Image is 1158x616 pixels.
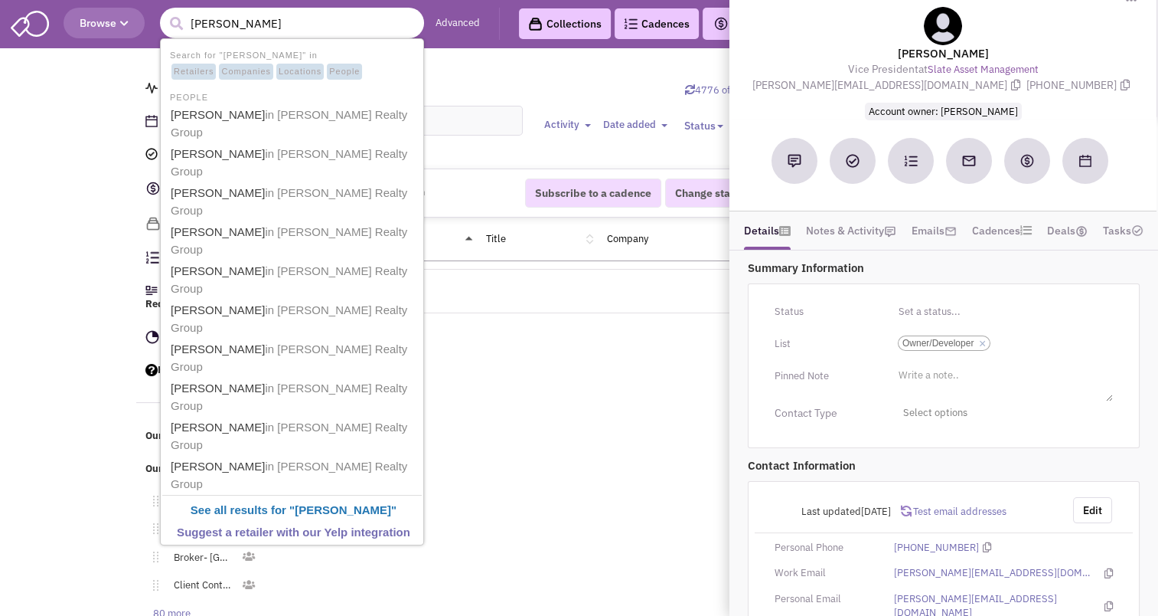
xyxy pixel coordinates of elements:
a: Research Requests [138,276,262,319]
div: List [765,332,884,356]
button: Edit [1073,497,1112,523]
a: Cadences [615,8,699,39]
img: icon-email-active-16.png [944,225,957,238]
a: See all results for "[PERSON_NAME]" [166,500,421,521]
img: Move.png [145,523,158,534]
b: See all results for " " [191,503,396,516]
img: icon-tasks.png [145,148,158,160]
img: icon-deals.svg [713,15,729,33]
a: Collections [138,209,262,239]
img: Cadences_logo.png [624,18,638,29]
a: [PERSON_NAME][EMAIL_ADDRESS][DOMAIN_NAME] [894,566,1096,581]
span: in [PERSON_NAME] Realty Group [171,108,407,139]
a: Our Accounts [138,422,262,451]
a: × [979,337,986,351]
a: Suggest a retailer with our Yelp integration [166,523,421,543]
span: Our Contacts [145,462,206,475]
a: Slate Asset Management [928,63,1039,77]
a: [PERSON_NAME]in [PERSON_NAME] Realty Group [166,300,421,338]
button: Subscribe to a cadence [525,179,661,208]
img: Cadences_logo.png [145,251,159,264]
span: Select options [894,401,1113,425]
a: [PERSON_NAME]in [PERSON_NAME] Realty Group [166,378,421,416]
a: Tasks [138,139,262,169]
button: Browse [64,8,145,38]
a: Title [486,232,506,245]
img: Add a note [788,154,801,168]
a: Company [607,232,648,245]
img: Add a Task [846,154,860,168]
button: Date added [598,117,672,133]
a: Broker- [GEOGRAPHIC_DATA] [158,547,242,569]
a: Deals [138,172,262,205]
span: Owner/Developer [902,336,975,350]
span: in [PERSON_NAME] Realty Group [171,264,407,295]
span: Retailers [171,64,216,80]
b: Suggest a retailer with our Yelp integration [177,526,410,539]
a: REachout Tracking [138,74,262,103]
img: Schedule a Meeting [1079,155,1091,167]
span: Activity [543,118,579,131]
div: Last updated [765,497,901,526]
a: [PHONE_NUMBER] [894,541,979,555]
button: Deals [709,14,765,34]
img: teammate.png [924,7,962,45]
span: Browse [80,16,129,30]
a: Our Contacts [138,455,262,484]
img: Move.png [145,552,158,562]
img: help.png [145,364,158,376]
span: [PHONE_NUMBER] [1026,78,1134,92]
lable: [PERSON_NAME] [747,45,1139,61]
span: Our Accounts [145,430,209,443]
div: Personal Phone [765,541,884,555]
a: Advanced [435,16,480,31]
button: Status [674,112,732,139]
img: icon-collection-lavender.png [145,216,161,231]
span: Test email addresses [912,505,1006,518]
a: Calendar [138,106,262,136]
span: in [PERSON_NAME] Realty Group [171,342,407,373]
a: [PERSON_NAME]in [PERSON_NAME] Realty Group [166,144,421,182]
div: Personal Email [765,592,884,607]
input: Search [160,8,424,38]
span: at [848,62,1039,76]
a: Notes & Activity [806,219,896,242]
input: ×Owner/Developer [994,336,1028,351]
p: Summary Information [748,260,1140,276]
span: in [PERSON_NAME] Realty Group [171,460,407,490]
img: icon-collection-lavender-black.svg [528,17,543,31]
img: Create a deal [1019,153,1035,169]
div: Contact Type [765,405,884,421]
span: Vice President [848,62,918,76]
div: Status [765,300,884,324]
span: Status [683,119,715,133]
img: Move.png [145,580,158,591]
img: Move.png [145,496,158,506]
span: Research Requests [145,283,208,310]
span: in [PERSON_NAME] Realty Group [171,303,407,334]
span: Date added [602,118,655,131]
a: [PERSON_NAME]in [PERSON_NAME] Realty Group [166,339,421,377]
a: Cadences [138,243,262,272]
a: [PERSON_NAME]in [PERSON_NAME] Realty Group [166,222,421,260]
span: in [PERSON_NAME] Realty Group [171,382,407,412]
a: [PERSON_NAME]in [PERSON_NAME] Realty Group [166,418,421,455]
span: Locations [276,64,324,80]
img: Send an email [961,153,977,169]
span: in [PERSON_NAME] Realty Group [171,421,407,451]
span: in [PERSON_NAME] Realty Group [171,186,407,217]
span: [PERSON_NAME][EMAIL_ADDRESS][DOMAIN_NAME] [752,78,1026,92]
li: PEOPLE [162,88,422,104]
span: Companies [219,64,273,80]
img: SmartAdmin [11,8,49,37]
button: Activity [539,117,595,133]
b: [PERSON_NAME] [295,503,391,516]
div: Pinned Note [765,364,884,388]
a: Collections [519,8,611,39]
div: No Contacts found! [304,269,1013,313]
p: Contact Information [748,457,1140,473]
span: People [327,64,362,80]
img: Calendar.png [145,115,158,127]
a: [PERSON_NAME]in [PERSON_NAME] Realty Group [166,183,421,221]
img: icon-dealamount.png [1075,225,1088,238]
